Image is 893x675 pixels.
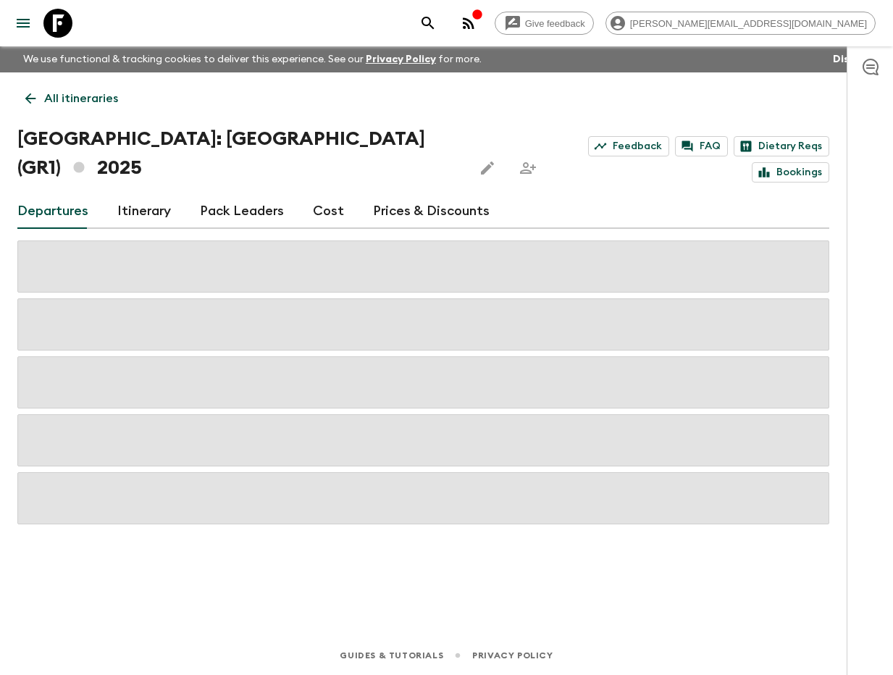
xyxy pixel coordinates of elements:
[752,162,829,183] a: Bookings
[117,194,171,229] a: Itinerary
[366,54,436,64] a: Privacy Policy
[17,46,487,72] p: We use functional & tracking cookies to deliver this experience. See our for more.
[340,647,443,663] a: Guides & Tutorials
[17,125,461,183] h1: [GEOGRAPHIC_DATA]: [GEOGRAPHIC_DATA] (GR1) 2025
[414,9,443,38] button: search adventures
[517,18,593,29] span: Give feedback
[44,90,118,107] p: All itineraries
[675,136,728,156] a: FAQ
[605,12,876,35] div: [PERSON_NAME][EMAIL_ADDRESS][DOMAIN_NAME]
[17,84,126,113] a: All itineraries
[200,194,284,229] a: Pack Leaders
[373,194,490,229] a: Prices & Discounts
[513,154,542,183] span: Share this itinerary
[622,18,875,29] span: [PERSON_NAME][EMAIL_ADDRESS][DOMAIN_NAME]
[734,136,829,156] a: Dietary Reqs
[588,136,669,156] a: Feedback
[495,12,594,35] a: Give feedback
[472,647,553,663] a: Privacy Policy
[9,9,38,38] button: menu
[473,154,502,183] button: Edit this itinerary
[829,49,876,70] button: Dismiss
[313,194,344,229] a: Cost
[17,194,88,229] a: Departures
